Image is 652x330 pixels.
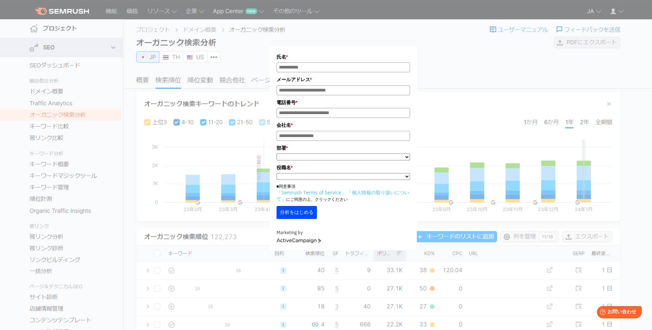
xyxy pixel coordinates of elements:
a: 「Semrush Terms of Service」 [277,189,346,196]
p: ■同意事項 にご同意の上、クリックください [277,183,410,203]
button: 分析をはじめる [277,206,317,219]
a: 「個人情報の取り扱いについて」 [277,189,409,202]
label: メールアドレス [277,76,410,83]
label: 電話番号 [277,99,410,106]
label: 部署 [277,144,410,152]
label: 会社名 [277,121,410,129]
div: Marketing by [277,229,410,236]
label: 役職名 [277,164,410,171]
label: 氏名 [277,53,410,61]
iframe: Help widget launcher [591,303,644,322]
